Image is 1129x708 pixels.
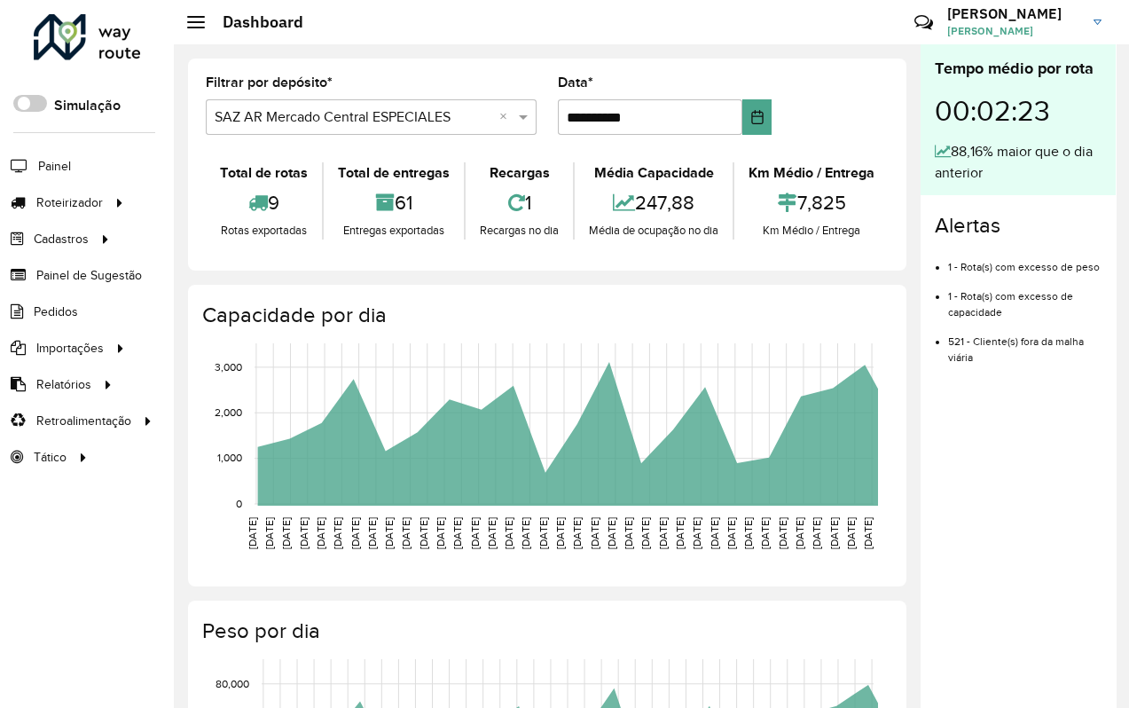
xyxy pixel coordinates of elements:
[36,266,142,285] span: Painel de Sugestão
[400,517,412,549] text: [DATE]
[520,517,531,549] text: [DATE]
[435,517,446,549] text: [DATE]
[947,5,1080,22] h3: [PERSON_NAME]
[554,517,566,549] text: [DATE]
[709,517,720,549] text: [DATE]
[206,72,333,93] label: Filtrar por depósito
[202,303,889,328] h4: Capacidade por dia
[935,57,1102,81] div: Tempo médio por rota
[328,222,459,240] div: Entregas exportadas
[503,517,514,549] text: [DATE]
[742,99,771,135] button: Choose Date
[332,517,343,549] text: [DATE]
[579,222,728,240] div: Média de ocupação no dia
[470,162,568,184] div: Recargas
[657,517,669,549] text: [DATE]
[691,517,702,549] text: [DATE]
[935,141,1102,184] div: 88,16% maior que o dia anterior
[451,517,463,549] text: [DATE]
[811,517,822,549] text: [DATE]
[623,517,634,549] text: [DATE]
[349,517,361,549] text: [DATE]
[905,4,943,42] a: Contato Rápido
[210,184,318,222] div: 9
[36,375,91,394] span: Relatórios
[202,618,889,644] h4: Peso por dia
[418,517,429,549] text: [DATE]
[36,412,131,430] span: Retroalimentação
[571,517,583,549] text: [DATE]
[948,320,1102,366] li: 521 - Cliente(s) fora da malha viária
[383,517,395,549] text: [DATE]
[210,162,318,184] div: Total de rotas
[739,162,884,184] div: Km Médio / Entrega
[935,213,1102,239] h4: Alertas
[579,162,728,184] div: Média Capacidade
[280,517,292,549] text: [DATE]
[579,184,728,222] div: 247,88
[742,517,754,549] text: [DATE]
[589,517,600,549] text: [DATE]
[216,678,249,689] text: 80,000
[263,517,275,549] text: [DATE]
[948,275,1102,320] li: 1 - Rota(s) com excesso de capacidade
[674,517,686,549] text: [DATE]
[499,106,514,128] span: Clear all
[794,517,805,549] text: [DATE]
[366,517,378,549] text: [DATE]
[777,517,788,549] text: [DATE]
[948,246,1102,275] li: 1 - Rota(s) com excesso de peso
[828,517,840,549] text: [DATE]
[215,361,242,373] text: 3,000
[328,162,459,184] div: Total de entregas
[759,517,771,549] text: [DATE]
[36,193,103,212] span: Roteirizador
[537,517,549,549] text: [DATE]
[739,222,884,240] div: Km Médio / Entrega
[54,95,121,116] label: Simulação
[247,517,258,549] text: [DATE]
[236,498,242,509] text: 0
[217,452,242,464] text: 1,000
[558,72,593,93] label: Data
[935,81,1102,141] div: 00:02:23
[947,23,1080,39] span: [PERSON_NAME]
[725,517,737,549] text: [DATE]
[486,517,498,549] text: [DATE]
[469,517,481,549] text: [DATE]
[38,157,71,176] span: Painel
[34,448,67,467] span: Tático
[34,230,89,248] span: Cadastros
[862,517,874,549] text: [DATE]
[34,303,78,321] span: Pedidos
[470,184,568,222] div: 1
[205,12,303,32] h2: Dashboard
[315,517,326,549] text: [DATE]
[845,517,857,549] text: [DATE]
[739,184,884,222] div: 7,825
[210,222,318,240] div: Rotas exportadas
[36,339,104,358] span: Importações
[639,517,651,549] text: [DATE]
[298,517,310,549] text: [DATE]
[470,222,568,240] div: Recargas no dia
[328,184,459,222] div: 61
[215,406,242,418] text: 2,000
[606,517,617,549] text: [DATE]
